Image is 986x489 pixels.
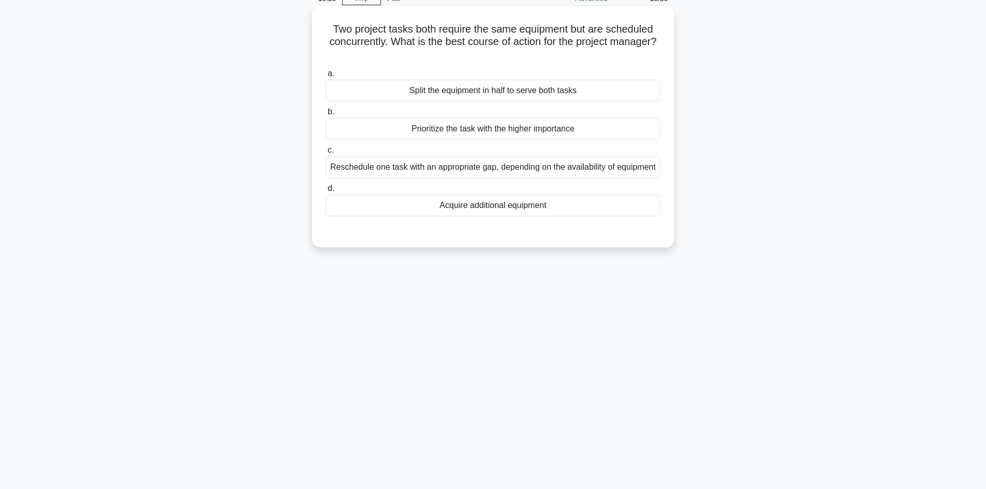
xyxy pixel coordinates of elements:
div: Acquire additional equipment [326,195,661,216]
span: a. [328,69,334,78]
div: Split the equipment in half to serve both tasks [326,80,661,101]
h5: Two project tasks both require the same equipment but are scheduled concurrently. What is the bes... [325,23,662,61]
div: Reschedule one task with an appropriate gap, depending on the availability of equipment [326,156,661,178]
span: d. [328,184,334,192]
span: c. [328,145,334,154]
div: Prioritize the task with the higher importance [326,118,661,140]
span: b. [328,107,334,116]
